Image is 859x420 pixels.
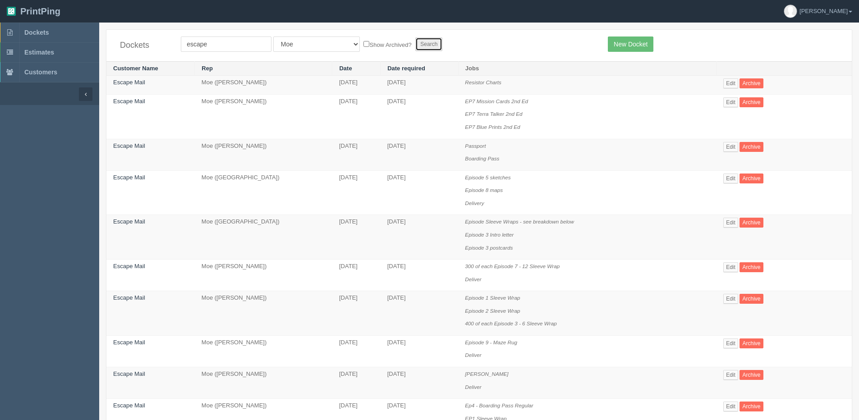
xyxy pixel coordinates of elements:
td: [DATE] [381,335,459,367]
a: Edit [723,294,738,304]
a: Escape Mail [113,294,145,301]
td: [DATE] [332,170,381,215]
a: Edit [723,142,738,152]
a: New Docket [608,37,653,52]
span: Customers [24,68,57,76]
i: Deliver [465,384,481,390]
i: Episode Sleeve Wraps - see breakdown below [465,219,574,224]
i: Ep4 - Boarding Pass Regular [465,402,533,408]
i: 300 of each Episode 7 - 12 Sleeve Wrap [465,263,560,269]
i: Episode 5 sketches [465,174,510,180]
td: [DATE] [381,367,459,399]
td: [DATE] [381,291,459,336]
a: Edit [723,173,738,183]
td: Moe ([PERSON_NAME]) [195,76,332,95]
a: Rep [202,65,213,72]
a: Escape Mail [113,98,145,105]
td: [DATE] [332,335,381,367]
td: [DATE] [332,260,381,291]
i: Episode 1 Sleeve Wrap [465,295,520,301]
i: EP7 Mission Cards 2nd Ed [465,98,528,104]
a: Escape Mail [113,370,145,377]
a: Date required [387,65,425,72]
i: Resistor Charts [465,79,501,85]
a: Archive [740,402,763,411]
a: Escape Mail [113,339,145,346]
td: Moe ([GEOGRAPHIC_DATA]) [195,215,332,260]
i: Delivery [465,200,484,206]
i: Episode 9 - Maze Rug [465,339,517,345]
i: Passport [465,143,486,149]
a: Archive [740,262,763,272]
a: Customer Name [113,65,158,72]
a: Escape Mail [113,79,145,86]
a: Archive [740,97,763,107]
i: Boarding Pass [465,155,499,161]
input: Show Archived? [363,41,369,47]
i: EP7 Terra Talker 2nd Ed [465,111,522,117]
a: Edit [723,370,738,380]
a: Edit [723,97,738,107]
th: Jobs [458,61,717,76]
a: Escape Mail [113,218,145,225]
td: Moe ([GEOGRAPHIC_DATA]) [195,170,332,215]
span: Estimates [24,49,54,56]
td: [DATE] [332,94,381,139]
td: [DATE] [381,215,459,260]
a: Escape Mail [113,174,145,181]
a: Escape Mail [113,402,145,409]
a: Date [339,65,352,72]
a: Edit [723,78,738,88]
a: Edit [723,402,738,411]
a: Archive [740,294,763,304]
td: Moe ([PERSON_NAME]) [195,94,332,139]
i: Episode 3 postcards [465,245,513,251]
td: [DATE] [381,94,459,139]
a: Archive [740,173,763,183]
i: EP7 Blue Prints 2nd Ed [465,124,520,130]
a: Archive [740,338,763,348]
i: 400 of each Episode 3 - 6 Sleeve Wrap [465,320,556,326]
h4: Dockets [120,41,167,50]
td: [DATE] [332,367,381,399]
i: Episode 3 Intro letter [465,232,514,237]
td: [DATE] [381,139,459,170]
td: [DATE] [381,76,459,95]
td: Moe ([PERSON_NAME]) [195,139,332,170]
td: [DATE] [332,215,381,260]
a: Edit [723,338,738,348]
a: Escape Mail [113,142,145,149]
i: Deliver [465,276,481,282]
a: Archive [740,218,763,228]
td: Moe ([PERSON_NAME]) [195,291,332,336]
a: Escape Mail [113,263,145,269]
td: Moe ([PERSON_NAME]) [195,367,332,399]
i: [PERSON_NAME] [465,371,508,377]
a: Archive [740,78,763,88]
a: Archive [740,142,763,152]
td: [DATE] [332,139,381,170]
td: [DATE] [332,291,381,336]
td: Moe ([PERSON_NAME]) [195,335,332,367]
span: Dockets [24,29,49,36]
input: Customer Name [181,37,271,52]
a: Archive [740,370,763,380]
i: Episode 8 maps [465,187,503,193]
i: Episode 2 Sleeve Wrap [465,308,520,314]
i: Deliver [465,352,481,358]
img: logo-3e63b451c926e2ac314895c53de4908e5d424f24456219fb08d385ab2e579770.png [7,7,16,16]
a: Edit [723,218,738,228]
td: [DATE] [381,260,459,291]
td: Moe ([PERSON_NAME]) [195,260,332,291]
td: [DATE] [332,76,381,95]
input: Search [415,37,442,51]
td: [DATE] [381,170,459,215]
img: avatar_default-7531ab5dedf162e01f1e0bb0964e6a185e93c5c22dfe317fb01d7f8cd2b1632c.jpg [784,5,797,18]
a: Edit [723,262,738,272]
label: Show Archived? [363,39,411,50]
